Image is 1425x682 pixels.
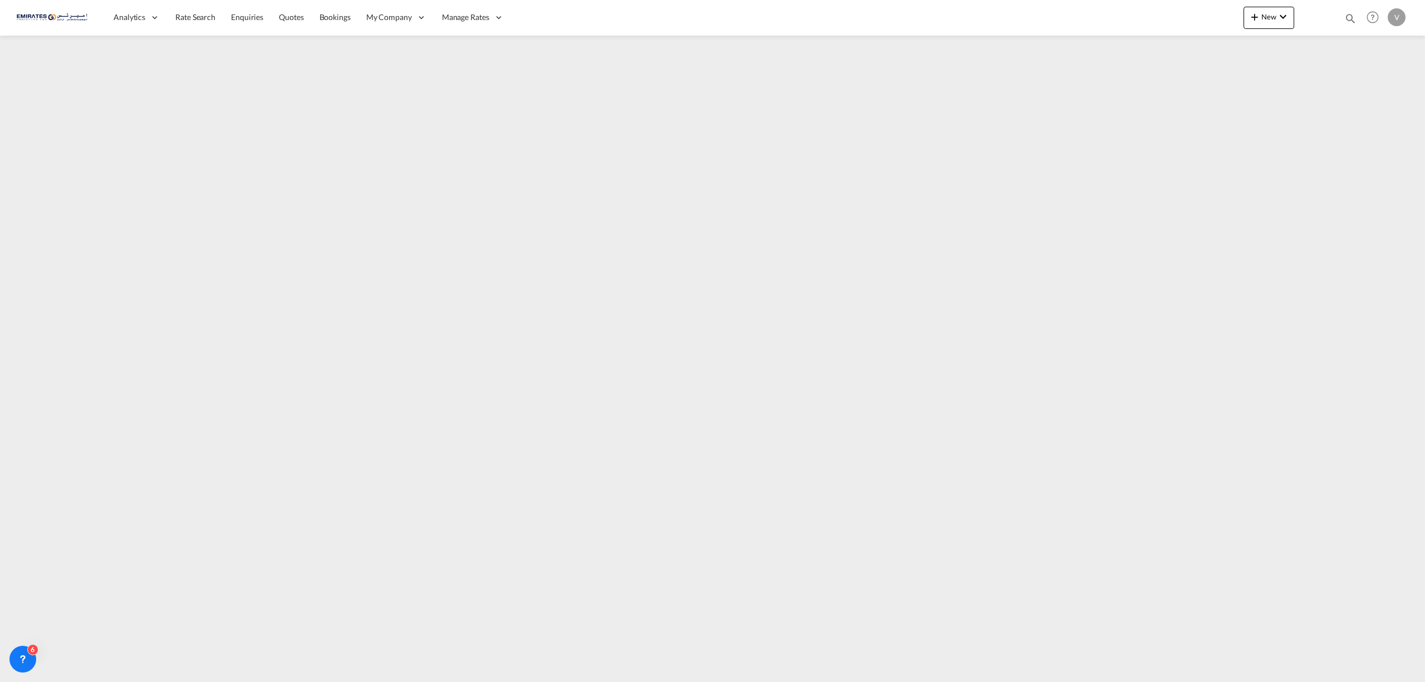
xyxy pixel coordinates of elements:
[279,12,303,22] span: Quotes
[1363,8,1388,28] div: Help
[1344,12,1357,24] md-icon: icon-magnify
[231,12,263,22] span: Enquiries
[1344,12,1357,29] div: icon-magnify
[175,12,215,22] span: Rate Search
[366,12,412,23] span: My Company
[1276,10,1290,23] md-icon: icon-chevron-down
[320,12,351,22] span: Bookings
[1248,12,1290,21] span: New
[17,5,92,30] img: c67187802a5a11ec94275b5db69a26e6.png
[1248,10,1261,23] md-icon: icon-plus 400-fg
[1363,8,1382,27] span: Help
[1388,8,1406,26] div: V
[442,12,489,23] span: Manage Rates
[114,12,145,23] span: Analytics
[1244,7,1294,29] button: icon-plus 400-fgNewicon-chevron-down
